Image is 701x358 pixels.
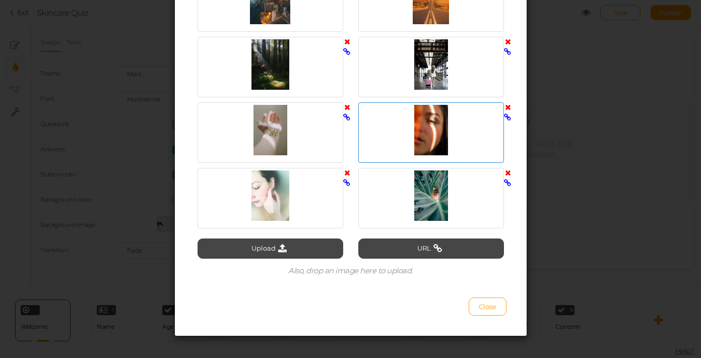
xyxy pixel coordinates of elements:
[358,238,504,259] button: URL
[230,141,264,149] div: Let's Start!
[198,238,343,259] button: Upload
[288,266,413,275] span: Also, drop an image here to upload.
[469,297,506,316] button: Close
[479,303,496,311] span: Close
[162,78,331,93] strong: Find Your SunSafe® Match
[105,103,388,125] div: Answer 5 quick questions and we’ll match you with the sunscreens that truly protect you and the p...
